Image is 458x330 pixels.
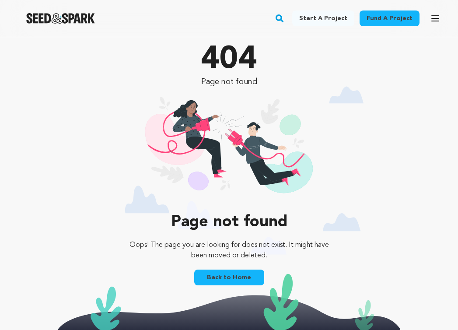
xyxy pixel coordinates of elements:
[122,44,337,76] p: 404
[26,13,95,24] img: Seed&Spark Logo Dark Mode
[122,76,337,88] p: Page not found
[26,13,95,24] a: Seed&Spark Homepage
[145,97,313,205] img: 404 illustration
[122,240,337,261] p: Oops! The page you are looking for does not exist. It might have been moved or deleted.
[122,214,337,231] p: Page not found
[194,270,264,285] a: Back to Home
[360,11,420,26] a: Fund a project
[292,11,354,26] a: Start a project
